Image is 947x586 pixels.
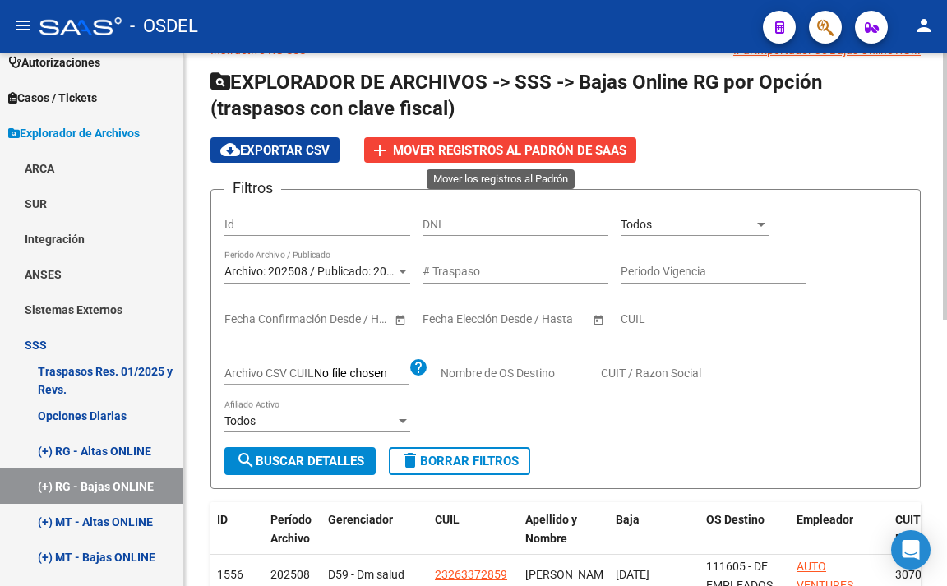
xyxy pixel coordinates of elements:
div: Open Intercom Messenger [891,530,931,570]
mat-icon: cloud_download [220,140,240,159]
datatable-header-cell: Período Archivo [264,502,321,556]
span: 23263372859 [435,568,507,581]
h3: Filtros [224,177,281,200]
span: Todos [224,414,256,427]
span: Mover registros al PADRÓN de SAAS [393,143,626,158]
datatable-header-cell: ID [210,502,264,556]
span: - OSDEL [130,8,198,44]
input: Start date [224,312,275,326]
span: Archivo: 202508 / Publicado: 202507 [224,265,413,278]
span: Gerenciador [328,513,393,526]
span: Explorador de Archivos [8,124,140,142]
mat-icon: help [409,358,428,377]
input: End date [289,312,370,326]
button: Open calendar [391,311,409,328]
span: Casos / Tickets [8,89,97,107]
span: Todos [621,218,652,231]
mat-icon: delete [400,450,420,470]
span: 202508 [270,568,310,581]
span: Baja [616,513,640,526]
datatable-header-cell: Baja [609,502,700,556]
mat-icon: add [370,141,390,160]
mat-icon: person [914,16,934,35]
span: Buscar Detalles [236,454,364,468]
input: End date [487,312,568,326]
datatable-header-cell: Empleador [790,502,889,556]
span: Apellido y Nombre [525,513,577,545]
button: Open calendar [589,311,607,328]
input: Start date [423,312,473,326]
button: Mover registros al PADRÓN de SAAS [364,137,636,163]
span: Exportar CSV [220,143,330,158]
button: Borrar Filtros [389,447,530,475]
mat-icon: search [236,450,256,470]
span: D59 - Dm salud [328,568,404,581]
datatable-header-cell: Apellido y Nombre [519,502,609,556]
span: [PERSON_NAME] [525,568,613,581]
div: [DATE] [616,565,693,584]
span: Borrar Filtros [400,454,519,468]
span: ID [217,513,228,526]
span: OS Destino [706,513,765,526]
span: 1556 [217,568,243,581]
span: Empleador [797,513,853,526]
span: Autorizaciones [8,53,100,72]
span: CUIL [435,513,460,526]
span: EXPLORADOR DE ARCHIVOS -> SSS -> Bajas Online RG por Opción (traspasos con clave fiscal) [210,71,822,120]
input: Archivo CSV CUIL [314,367,409,381]
span: Período Archivo [270,513,312,545]
button: Exportar CSV [210,137,340,163]
datatable-header-cell: Gerenciador [321,502,428,556]
button: Buscar Detalles [224,447,376,475]
mat-icon: menu [13,16,33,35]
datatable-header-cell: OS Destino [700,502,790,556]
datatable-header-cell: CUIL [428,502,519,556]
span: Archivo CSV CUIL [224,367,314,380]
